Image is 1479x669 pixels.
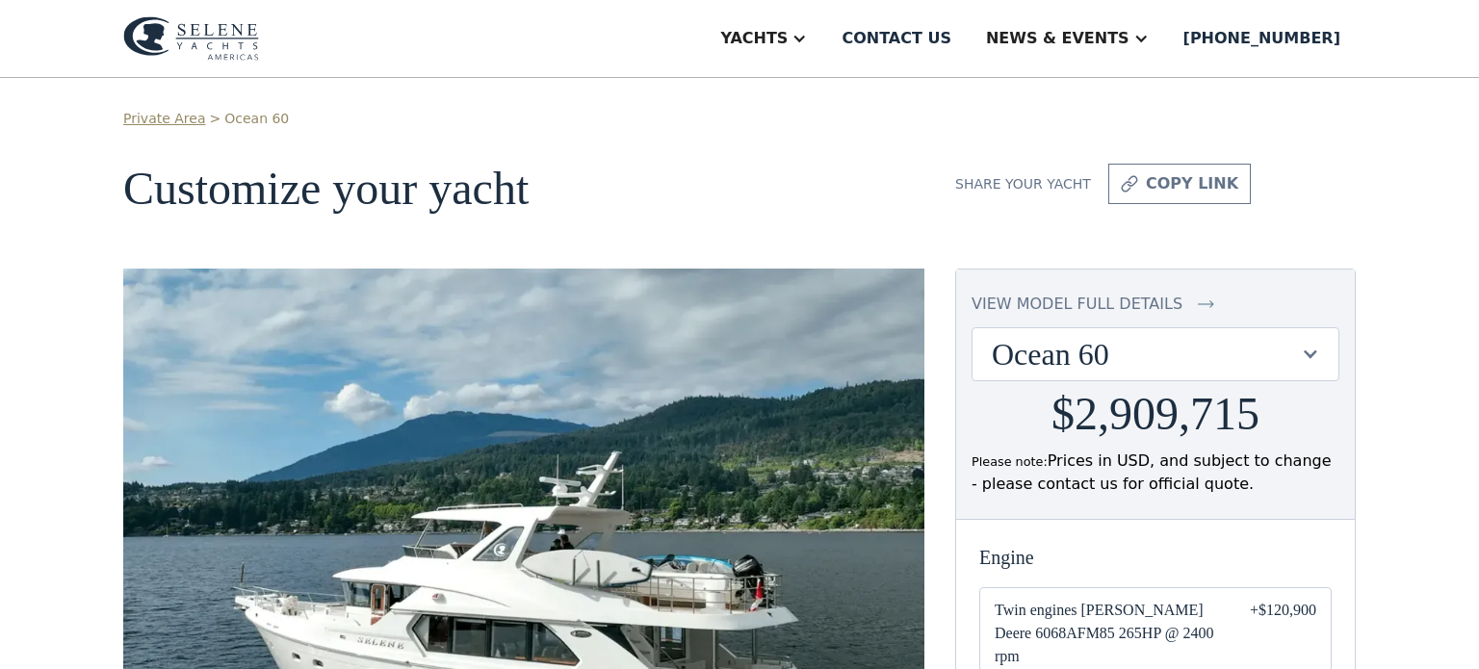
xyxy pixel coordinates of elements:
div: Ocean 60 [992,336,1300,373]
a: Ocean 60 [224,109,289,129]
div: copy link [1146,172,1238,195]
img: logo [123,16,259,61]
div: [PHONE_NUMBER] [1183,27,1340,50]
a: view model full details [972,293,1339,316]
h1: Customize your yacht [123,164,924,215]
h2: $2,909,715 [1051,389,1259,440]
div: Engine [979,543,1332,572]
div: Contact us [842,27,951,50]
div: +$120,900 [1250,599,1316,668]
div: Prices in USD, and subject to change - please contact us for official quote. [972,450,1339,496]
div: > [209,109,221,129]
img: icon [1198,293,1214,316]
div: Share your yacht [955,174,1091,194]
div: Yachts [720,27,788,50]
div: Ocean 60 [973,328,1338,380]
div: News & EVENTS [986,27,1129,50]
a: copy link [1108,164,1251,204]
span: Twin engines [PERSON_NAME] Deere 6068AFM85 265HP @ 2400 rpm [995,599,1219,668]
a: Private Area [123,109,205,129]
img: icon [1121,172,1138,195]
span: Please note: [972,454,1048,469]
div: view model full details [972,293,1182,316]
